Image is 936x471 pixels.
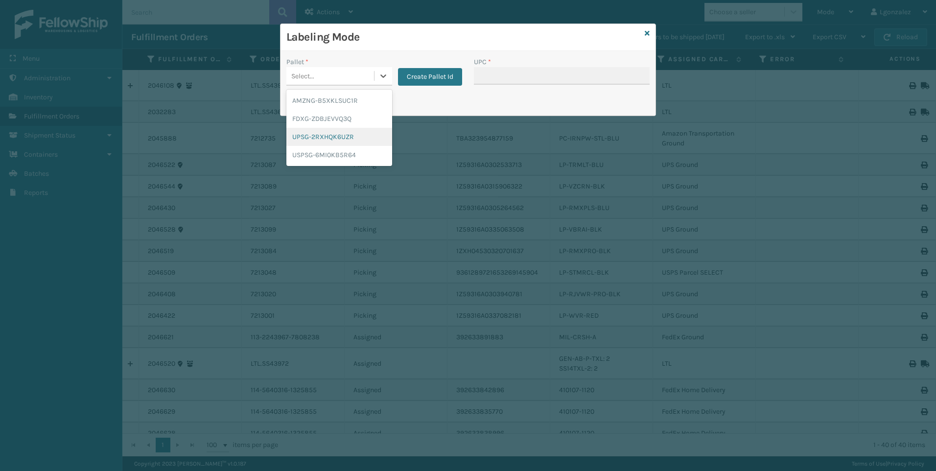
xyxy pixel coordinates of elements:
[286,110,392,128] div: FDXG-ZDBJEVVQ3Q
[286,57,308,67] label: Pallet
[286,92,392,110] div: AMZNG-B5XKLSUC1R
[286,146,392,164] div: USPSG-6MI0KB5R64
[286,128,392,146] div: UPSG-2RXHQK6UZR
[291,71,314,81] div: Select...
[474,57,491,67] label: UPC
[286,30,641,45] h3: Labeling Mode
[398,68,462,86] button: Create Pallet Id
